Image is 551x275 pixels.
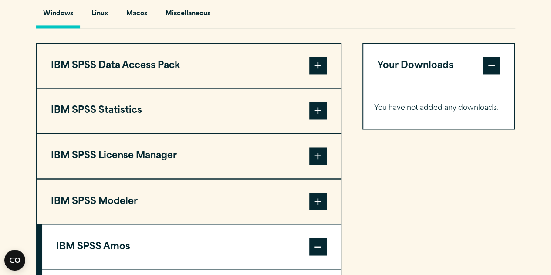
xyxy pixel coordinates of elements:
button: IBM SPSS Statistics [37,88,341,133]
button: IBM SPSS Amos [42,224,341,269]
button: IBM SPSS Modeler [37,179,341,224]
button: IBM SPSS Data Access Pack [37,44,341,88]
p: You have not added any downloads. [374,102,504,115]
button: IBM SPSS License Manager [37,134,341,178]
div: Your Downloads [363,88,514,129]
button: Linux [85,3,115,28]
button: Your Downloads [363,44,514,88]
button: Open CMP widget [4,250,25,271]
button: Miscellaneous [159,3,217,28]
button: Windows [36,3,80,28]
button: Macos [119,3,154,28]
